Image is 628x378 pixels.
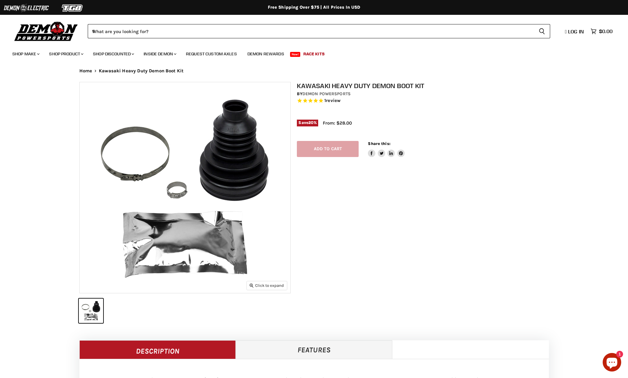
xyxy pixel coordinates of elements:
img: Demon Electric Logo 2 [3,2,49,14]
div: Free Shipping Over $75 | All Prices In USD [67,5,561,10]
img: TGB Logo 2 [49,2,96,14]
a: Demon Rewards [243,48,289,60]
span: $0.00 [599,28,613,34]
nav: Breadcrumbs [67,68,561,74]
input: When autocomplete results are available use up and down arrows to review and enter to select [88,24,534,38]
a: Shop Discounted [88,48,138,60]
span: Share this: [368,141,390,146]
button: Click to expand [247,281,287,290]
a: Request Custom Axles [181,48,242,60]
inbox-online-store-chat: Shopify online store chat [601,353,623,373]
h1: Kawasaki Heavy Duty Demon Boot Kit [297,82,555,90]
span: Rated 5.0 out of 5 stars 1 reviews [297,98,555,104]
span: Kawasaki Heavy Duty Demon Boot Kit [99,68,183,74]
button: Search [534,24,550,38]
img: Demon Powersports [12,20,80,42]
span: 20 [308,120,314,125]
a: Home [79,68,92,74]
ul: Main menu [8,45,611,60]
a: Shop Product [44,48,87,60]
a: $0.00 [588,27,616,36]
a: Shop Make [8,48,43,60]
span: Save % [297,120,318,126]
a: Description [79,340,236,359]
a: Race Kits [299,48,329,60]
a: Features [236,340,392,359]
a: Log in [562,29,588,34]
div: by [297,91,555,97]
button: IMAGE thumbnail [79,299,103,323]
span: review [326,98,340,103]
span: Log in [568,28,584,35]
form: Product [88,24,550,38]
aside: Share this: [368,141,405,157]
span: From: $28.00 [323,120,352,126]
span: Click to expand [250,283,284,288]
img: IMAGE [80,82,290,293]
a: Inside Demon [139,48,180,60]
span: New! [290,52,301,57]
a: Demon Powersports [302,91,351,96]
span: 1 reviews [324,98,340,103]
